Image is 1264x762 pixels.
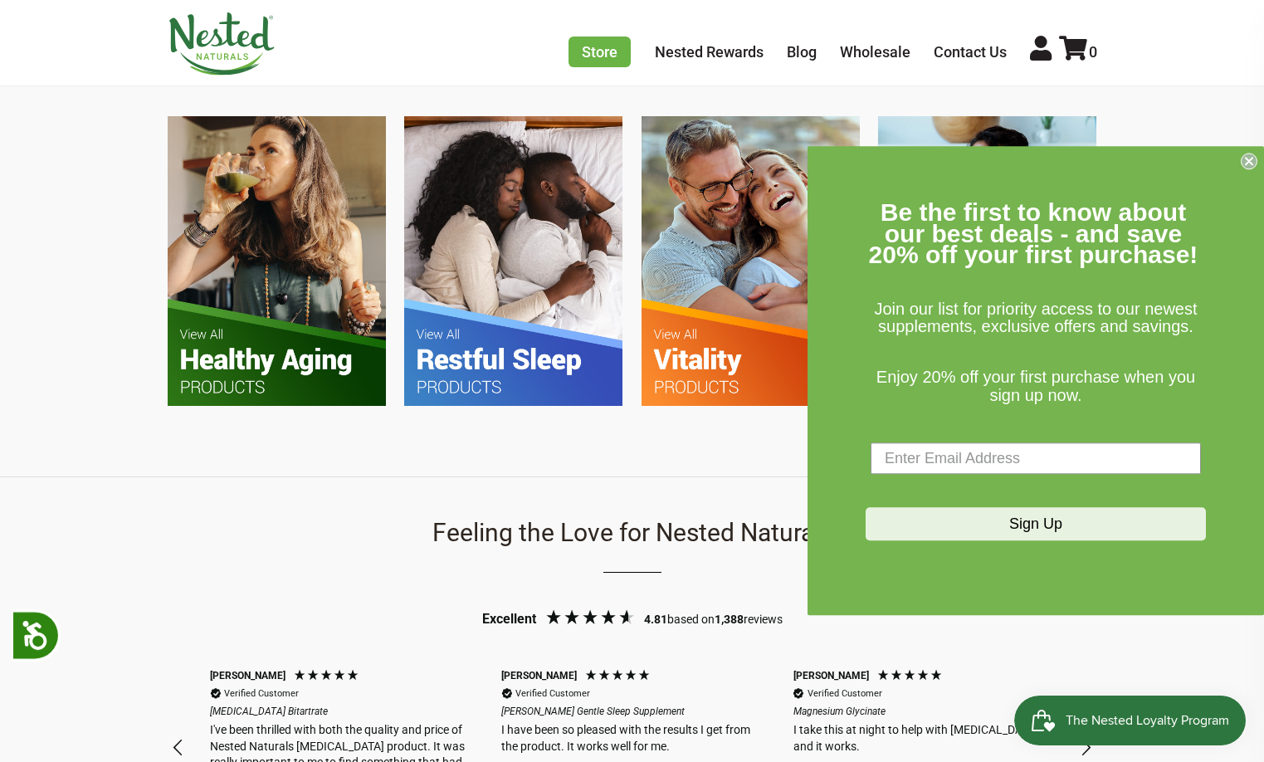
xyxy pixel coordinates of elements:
div: 5 Stars [293,668,364,686]
div: 4.81 Stars [540,608,640,630]
div: [PERSON_NAME] [210,669,285,683]
button: Close dialog [1241,153,1257,169]
a: Nested Rewards [655,43,764,61]
a: Store [569,37,631,67]
a: 0 [1059,43,1097,61]
a: Contact Us [934,43,1007,61]
div: Excellent [482,610,536,628]
div: based on [644,612,715,628]
div: [PERSON_NAME] [501,669,577,683]
img: FYS-Healthy-Aging.jpg [168,116,386,406]
span: Be the first to know about our best deals - and save 20% off your first purchase! [869,198,1198,268]
span: 1,388 [715,613,744,626]
img: Nested Naturals [168,12,276,76]
div: I have been so pleased with the results I get from the product. It works well for me. [501,722,763,755]
button: Sign Up [866,508,1206,541]
a: Wholesale [840,43,910,61]
img: FYS-Restful-Sleep.jpg [404,116,622,406]
a: Blog [787,43,817,61]
div: Verified Customer [808,687,882,700]
div: 5 Stars [584,668,655,686]
em: [PERSON_NAME] Gentle Sleep Supplement [501,705,763,719]
input: Enter Email Address [871,443,1201,475]
div: FLYOUT Form [808,146,1264,615]
span: Enjoy 20% off your first purchase when you sign up now. [876,368,1195,404]
span: Join our list for priority access to our newest supplements, exclusive offers and savings. [874,300,1197,336]
iframe: Button to open loyalty program pop-up [1014,696,1247,745]
div: reviews [715,612,783,628]
div: Verified Customer [515,687,590,700]
div: [PERSON_NAME] [793,669,869,683]
img: FYS-Vitality.jpg [642,116,860,406]
div: I take this at night to help with [MEDICAL_DATA] and it works. [793,722,1055,755]
span: 4.81 [644,613,667,626]
span: 0 [1089,43,1097,61]
em: Magnesium Glycinate [793,705,1055,719]
div: Verified Customer [224,687,299,700]
img: FYS-Stess-Relief.jpg [878,116,1096,406]
em: [MEDICAL_DATA] Bitartrate [210,705,471,719]
div: 5 Stars [876,668,947,686]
